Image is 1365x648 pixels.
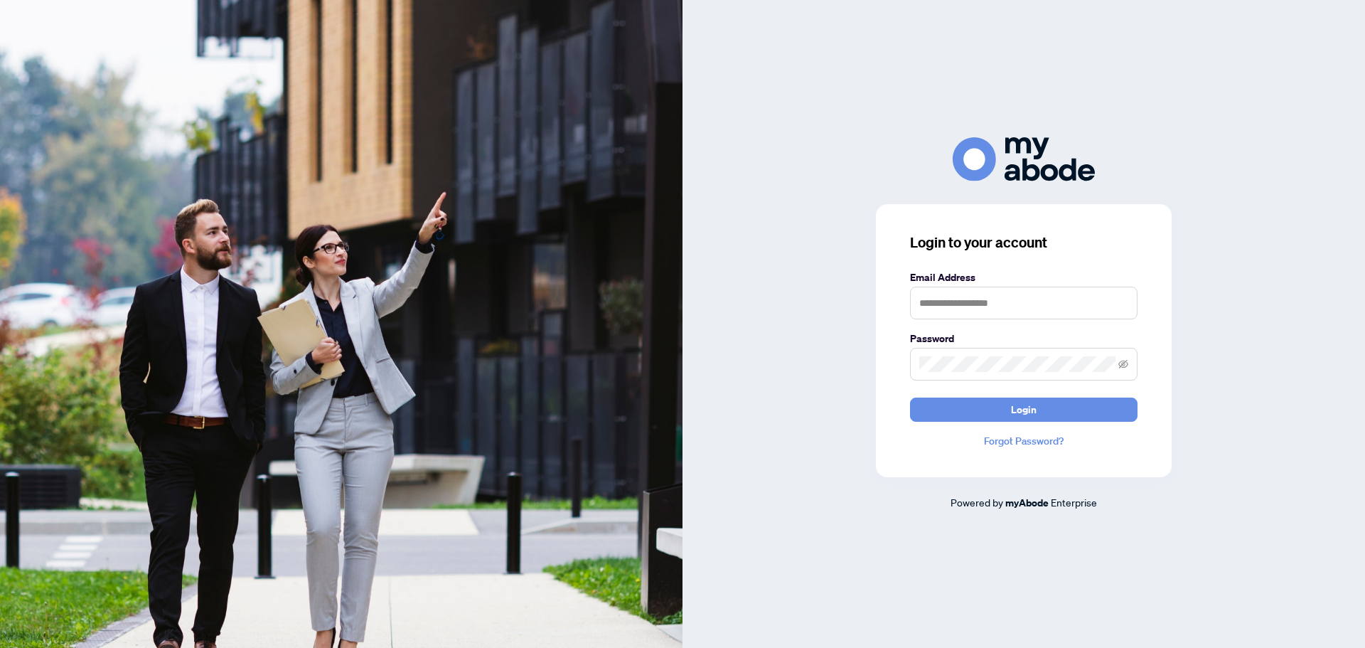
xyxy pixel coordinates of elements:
[951,496,1003,509] span: Powered by
[910,398,1137,422] button: Login
[953,137,1095,181] img: ma-logo
[1051,496,1097,509] span: Enterprise
[910,233,1137,253] h3: Login to your account
[1011,398,1037,421] span: Login
[1005,495,1049,511] a: myAbode
[910,270,1137,285] label: Email Address
[910,433,1137,449] a: Forgot Password?
[1118,359,1128,369] span: eye-invisible
[910,331,1137,346] label: Password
